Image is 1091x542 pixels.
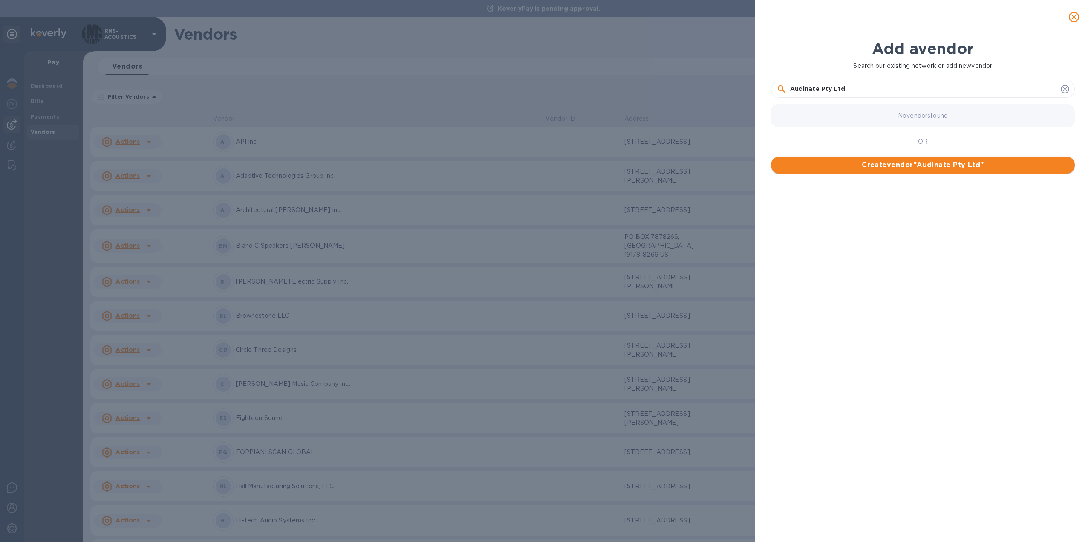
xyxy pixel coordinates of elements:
[872,39,973,58] b: Add a vendor
[771,101,1082,516] div: grid
[790,83,1057,96] input: Search
[898,111,948,120] p: No vendors found
[918,137,928,146] p: OR
[778,160,1068,170] span: Create vendor " Audinate Pty Ltd "
[1064,7,1084,27] button: close
[771,61,1075,70] p: Search our existing network or add new vendor
[771,157,1075,174] button: Createvendor"Audinate Pty Ltd"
